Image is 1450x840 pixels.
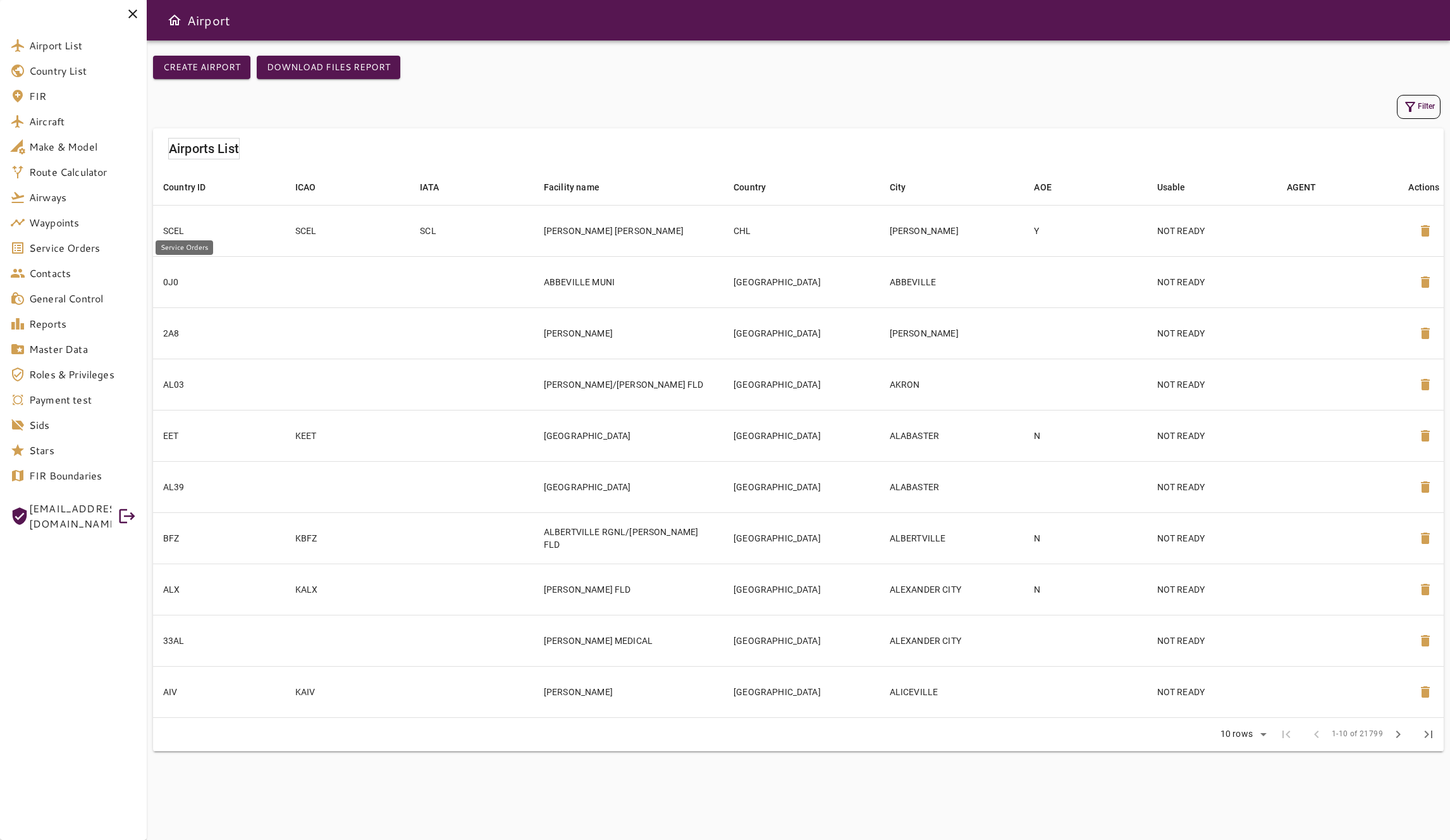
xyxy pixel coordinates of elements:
[890,180,923,195] span: City
[1287,180,1317,195] div: AGENT
[1410,523,1441,553] button: Delete Airport
[880,564,1024,615] td: ALEXANDER CITY
[29,266,137,281] span: Contacts
[534,615,723,666] td: [PERSON_NAME] MEDICAL
[285,512,410,564] td: KBFZ
[723,410,880,461] td: [GEOGRAPHIC_DATA]
[723,307,880,359] td: [GEOGRAPHIC_DATA]
[880,359,1024,410] td: AKRON
[29,417,137,433] span: Sids
[534,461,723,512] td: [GEOGRAPHIC_DATA]
[1217,729,1256,739] div: 10 rows
[1157,634,1267,647] p: NOT READY
[1034,180,1067,195] span: AOE
[1418,326,1433,341] span: delete
[156,240,213,255] div: Service Orders
[295,180,316,195] div: ICAO
[1157,429,1267,442] p: NOT READY
[544,180,599,195] div: Facility name
[153,307,285,359] td: 2A8
[880,205,1024,256] td: [PERSON_NAME]
[1410,574,1441,605] button: Delete Airport
[29,316,137,331] span: Reports
[285,666,410,717] td: KAIV
[1157,180,1202,195] span: Usable
[1157,583,1267,596] p: NOT READY
[1157,225,1267,237] p: NOT READY
[880,461,1024,512] td: ALABASTER
[723,615,880,666] td: [GEOGRAPHIC_DATA]
[880,256,1024,307] td: ABBEVILLE
[1397,95,1441,119] button: Filter
[29,501,111,531] span: [EMAIL_ADDRESS][DOMAIN_NAME]
[1157,481,1267,493] p: NOT READY
[723,564,880,615] td: [GEOGRAPHIC_DATA]
[1410,677,1441,707] button: Delete Airport
[420,180,439,195] div: IATA
[1410,318,1441,349] button: Delete Airport
[723,359,880,410] td: [GEOGRAPHIC_DATA]
[723,205,880,256] td: CHL
[723,461,880,512] td: [GEOGRAPHIC_DATA]
[163,180,223,195] span: Country ID
[420,180,455,195] span: IATA
[163,180,206,195] div: Country ID
[1410,216,1441,246] button: Delete Airport
[29,240,137,256] span: Service Orders
[1410,472,1441,502] button: Delete Airport
[1418,582,1433,597] span: delete
[257,56,400,79] button: Download Files Report
[734,180,782,195] span: Country
[1287,180,1333,195] span: AGENT
[29,164,137,180] span: Route Calculator
[1024,564,1146,615] td: N
[880,615,1024,666] td: ALEXANDER CITY
[534,205,723,256] td: [PERSON_NAME] [PERSON_NAME]
[534,564,723,615] td: [PERSON_NAME] FLD
[1418,223,1433,238] span: delete
[29,38,137,53] span: Airport List
[1157,276,1267,288] p: NOT READY
[1410,267,1441,297] button: Delete Airport
[153,359,285,410] td: AL03
[544,180,616,195] span: Facility name
[285,564,410,615] td: KALX
[410,205,534,256] td: SCL
[162,8,187,33] button: Open drawer
[1157,532,1267,545] p: NOT READY
[1024,205,1146,256] td: Y
[169,139,239,159] h6: Airports List
[285,205,410,256] td: SCEL
[1421,727,1436,742] span: last_page
[1024,512,1146,564] td: N
[1418,531,1433,546] span: delete
[880,666,1024,717] td: ALICEVILLE
[880,410,1024,461] td: ALABASTER
[723,666,880,717] td: [GEOGRAPHIC_DATA]
[153,564,285,615] td: ALX
[734,180,766,195] div: Country
[1410,369,1441,400] button: Delete Airport
[1024,410,1146,461] td: N
[29,215,137,230] span: Waypoints
[187,10,230,30] h6: Airport
[1212,725,1271,744] div: 10 rows
[534,307,723,359] td: [PERSON_NAME]
[534,256,723,307] td: ABBEVILLE MUNI
[880,307,1024,359] td: [PERSON_NAME]
[1418,377,1433,392] span: delete
[153,666,285,717] td: AIV
[1271,719,1301,750] span: First Page
[153,615,285,666] td: 33AL
[1413,719,1444,750] span: Last Page
[1391,727,1406,742] span: chevron_right
[29,139,137,154] span: Make & Model
[1332,728,1383,741] span: 1-10 of 21799
[29,443,137,458] span: Stars
[29,291,137,306] span: General Control
[1157,378,1267,391] p: NOT READY
[1418,428,1433,443] span: delete
[1418,275,1433,290] span: delete
[534,359,723,410] td: [PERSON_NAME]/[PERSON_NAME] FLD
[1383,719,1413,750] span: Next Page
